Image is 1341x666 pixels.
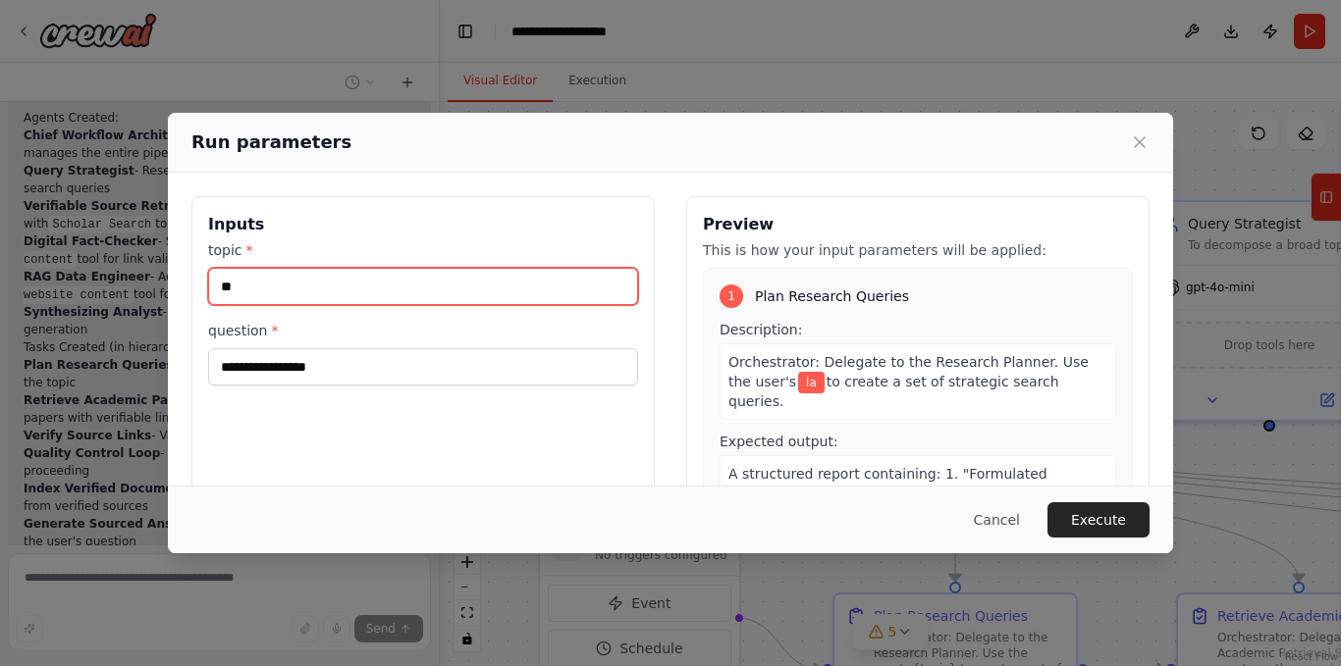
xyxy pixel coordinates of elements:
[720,434,838,449] span: Expected output:
[703,213,1133,236] h3: Preview
[208,321,638,340] label: question
[1047,502,1150,538] button: Execute
[208,213,638,236] h3: Inputs
[755,286,909,306] span: Plan Research Queries
[720,322,802,337] span: Description:
[720,284,743,308] div: 1
[208,240,638,260] label: topic
[798,372,825,393] span: Variable: topic
[728,354,1089,389] span: Orchestrator: Delegate to the Research Planner. Use the user's
[703,240,1133,260] p: This is how your input parameters will be applied:
[191,128,351,156] h2: Run parameters
[958,502,1036,538] button: Cancel
[728,374,1059,409] span: to create a set of strategic search queries.
[728,466,1103,580] span: A structured report containing: 1. "Formulated Research Question:": A refined, focused question t...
